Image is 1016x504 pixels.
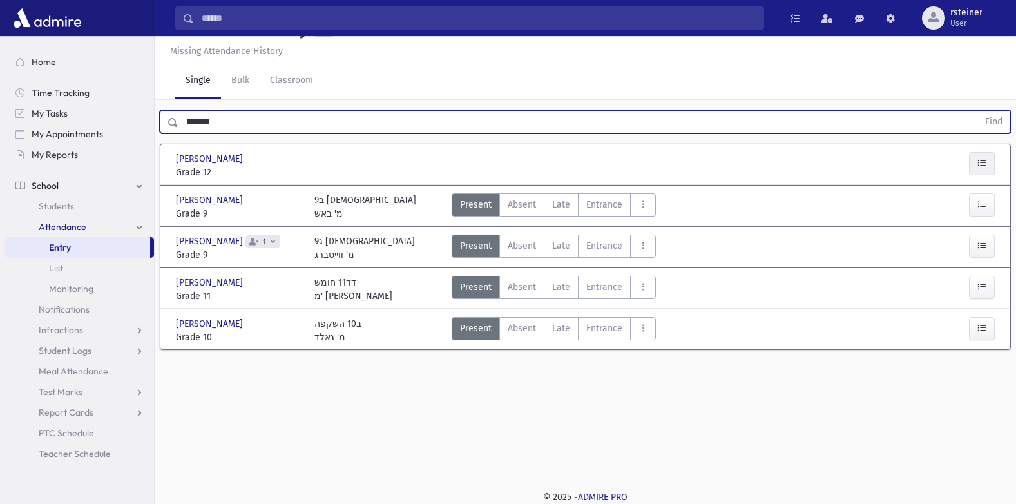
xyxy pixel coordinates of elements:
[170,46,283,57] u: Missing Attendance History
[508,239,536,253] span: Absent
[5,196,154,217] a: Students
[39,304,90,315] span: Notifications
[176,193,245,207] span: [PERSON_NAME]
[175,490,995,504] div: © 2025 -
[221,63,260,99] a: Bulk
[460,322,492,335] span: Present
[5,103,154,124] a: My Tasks
[5,144,154,165] a: My Reports
[260,238,269,246] span: 1
[176,317,245,331] span: [PERSON_NAME]
[176,152,245,166] span: [PERSON_NAME]
[508,198,536,211] span: Absent
[452,235,656,262] div: AttTypes
[176,207,302,220] span: Grade 9
[39,200,74,212] span: Students
[10,5,84,31] img: AdmirePro
[176,289,302,303] span: Grade 11
[32,149,78,160] span: My Reports
[32,180,59,191] span: School
[5,443,154,464] a: Teacher Schedule
[39,324,83,336] span: Infractions
[5,82,154,103] a: Time Tracking
[314,193,416,220] div: 9ב [DEMOGRAPHIC_DATA] מ' באש
[32,56,56,68] span: Home
[39,386,82,398] span: Test Marks
[39,407,93,418] span: Report Cards
[32,87,90,99] span: Time Tracking
[950,18,982,28] span: User
[452,317,656,344] div: AttTypes
[5,361,154,382] a: Meal Attendance
[5,217,154,237] a: Attendance
[950,8,982,18] span: rsteiner
[314,317,361,344] div: ב10 השקפה מ' גאלד
[586,198,622,211] span: Entrance
[176,331,302,344] span: Grade 10
[5,175,154,196] a: School
[452,193,656,220] div: AttTypes
[586,280,622,294] span: Entrance
[39,448,111,460] span: Teacher Schedule
[452,276,656,303] div: AttTypes
[32,128,103,140] span: My Appointments
[586,322,622,335] span: Entrance
[5,124,154,144] a: My Appointments
[39,427,94,439] span: PTC Schedule
[49,262,63,274] span: List
[552,280,570,294] span: Late
[5,320,154,340] a: Infractions
[39,345,91,356] span: Student Logs
[176,248,302,262] span: Grade 9
[49,283,93,295] span: Monitoring
[260,63,323,99] a: Classroom
[176,276,245,289] span: [PERSON_NAME]
[5,52,154,72] a: Home
[5,299,154,320] a: Notifications
[5,382,154,402] a: Test Marks
[32,108,68,119] span: My Tasks
[586,239,622,253] span: Entrance
[552,239,570,253] span: Late
[5,237,150,258] a: Entry
[5,402,154,423] a: Report Cards
[5,340,154,361] a: Student Logs
[5,278,154,299] a: Monitoring
[176,235,245,248] span: [PERSON_NAME]
[460,198,492,211] span: Present
[175,63,221,99] a: Single
[977,111,1010,133] button: Find
[5,258,154,278] a: List
[508,322,536,335] span: Absent
[460,280,492,294] span: Present
[552,322,570,335] span: Late
[552,198,570,211] span: Late
[49,242,71,253] span: Entry
[176,166,302,179] span: Grade 12
[39,365,108,377] span: Meal Attendance
[460,239,492,253] span: Present
[5,423,154,443] a: PTC Schedule
[165,46,283,57] a: Missing Attendance History
[314,276,392,303] div: דד11 חומש מ' [PERSON_NAME]
[39,221,86,233] span: Attendance
[194,6,763,30] input: Search
[508,280,536,294] span: Absent
[314,235,415,262] div: 9ג [DEMOGRAPHIC_DATA] מ' ווייסברג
